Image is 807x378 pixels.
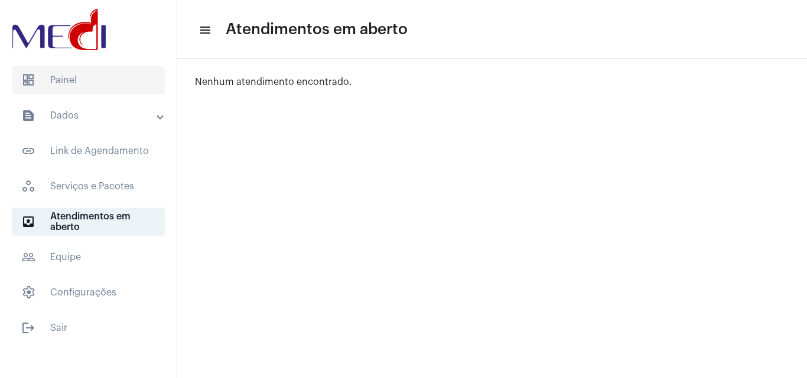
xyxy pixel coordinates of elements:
mat-icon: sidenav icon [21,144,35,158]
span: Serviços e Pacotes [12,172,165,200]
mat-icon: sidenav icon [199,23,210,37]
span: Configurações [12,278,165,307]
span: Painel [12,66,165,94]
mat-panel-title: Dados [21,109,158,123]
img: d3a1b5fa-500b-b90f-5a1c-719c20e9830b.png [9,6,109,53]
mat-icon: sidenav icon [21,215,35,229]
span: Sair [12,314,165,342]
mat-icon: sidenav icon [21,250,35,264]
mat-expansion-panel-header: sidenav iconDados [7,101,177,130]
span: Nenhum atendimento encontrado. [195,77,352,87]
span: Link de Agendamento [12,137,165,165]
mat-icon: sidenav icon [21,109,35,123]
span: Atendimentos em aberto [226,20,408,39]
span: Atendimentos em aberto [12,208,165,236]
span: sidenav icon [21,179,35,193]
mat-icon: sidenav icon [21,321,35,335]
span: Equipe [12,243,165,271]
span: sidenav icon [21,285,35,300]
span: sidenav icon [21,73,35,87]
